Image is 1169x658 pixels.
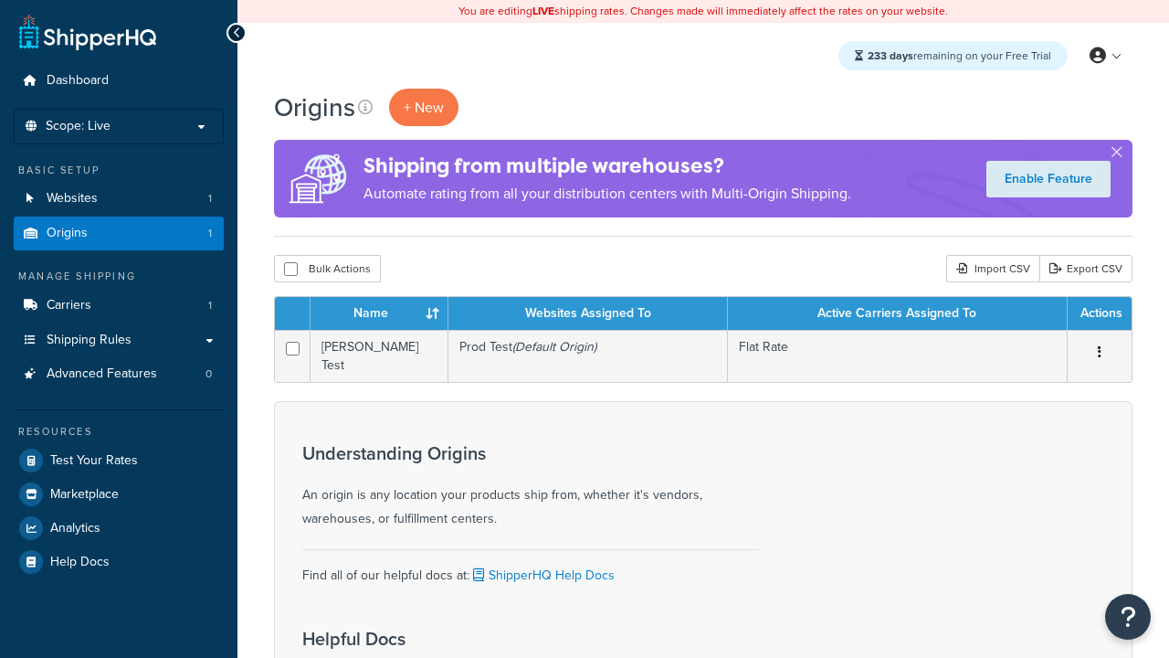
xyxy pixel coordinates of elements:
span: 1 [208,298,212,313]
a: Help Docs [14,546,224,578]
h3: Helpful Docs [302,629,664,649]
a: + New [389,89,458,126]
i: (Default Origin) [512,337,596,356]
span: Marketplace [50,487,119,503]
div: remaining on your Free Trial [838,41,1068,70]
span: Scope: Live [46,119,111,134]
div: Basic Setup [14,163,224,178]
span: Dashboard [47,73,109,89]
a: ShipperHQ Home [19,14,156,50]
div: Import CSV [946,255,1039,282]
h4: Shipping from multiple warehouses? [363,151,851,181]
span: 1 [208,191,212,207]
span: Origins [47,226,88,241]
li: Websites [14,182,224,216]
button: Open Resource Center [1105,594,1151,640]
th: Actions [1068,297,1132,330]
a: Export CSV [1039,255,1132,282]
span: 1 [208,226,212,241]
b: LIVE [532,3,554,19]
a: Origins 1 [14,217,224,250]
div: Manage Shipping [14,269,224,284]
a: ShipperHQ Help Docs [469,566,615,585]
span: Help Docs [50,555,110,570]
h3: Understanding Origins [302,443,759,463]
div: An origin is any location your products ship from, whether it's vendors, warehouses, or fulfillme... [302,443,759,531]
div: Find all of our helpful docs at: [302,549,759,588]
th: Name : activate to sort column ascending [311,297,448,330]
li: Origins [14,217,224,250]
a: Advanced Features 0 [14,357,224,391]
a: Shipping Rules [14,324,224,357]
a: Enable Feature [986,161,1111,197]
li: Advanced Features [14,357,224,391]
a: Dashboard [14,64,224,98]
a: Test Your Rates [14,444,224,477]
h1: Origins [274,90,355,125]
img: ad-origins-multi-dfa493678c5a35abed25fd24b4b8a3fa3505936ce257c16c00bdefe2f3200be3.png [274,140,363,218]
a: Analytics [14,512,224,545]
a: Websites 1 [14,182,224,216]
span: Carriers [47,298,91,313]
button: Bulk Actions [274,255,381,282]
span: 0 [205,366,212,382]
span: Shipping Rules [47,333,132,348]
span: Advanced Features [47,366,157,382]
td: Flat Rate [728,330,1068,382]
span: Test Your Rates [50,453,138,469]
a: Marketplace [14,478,224,511]
p: Automate rating from all your distribution centers with Multi-Origin Shipping. [363,181,851,207]
td: [PERSON_NAME] Test [311,330,448,382]
th: Websites Assigned To [448,297,728,330]
span: + New [404,97,444,118]
strong: 233 days [868,48,913,64]
li: Carriers [14,289,224,323]
a: Carriers 1 [14,289,224,323]
th: Active Carriers Assigned To [728,297,1068,330]
td: Prod Test [448,330,728,382]
span: Analytics [50,521,100,536]
span: Websites [47,191,98,207]
div: Resources [14,424,224,440]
